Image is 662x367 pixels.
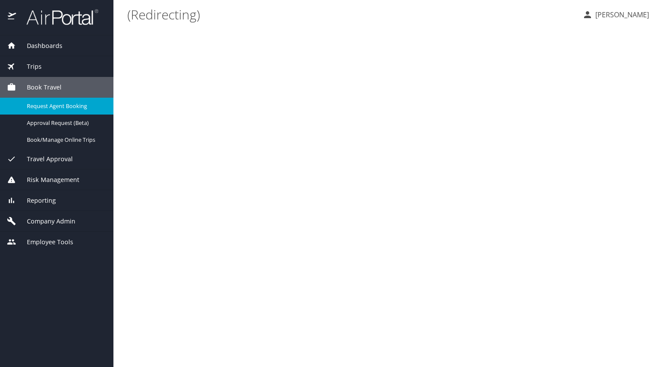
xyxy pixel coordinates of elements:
span: Employee Tools [16,237,73,247]
p: [PERSON_NAME] [593,10,649,20]
span: Approval Request (Beta) [27,119,103,127]
span: Risk Management [16,175,79,185]
span: Book Travel [16,83,61,92]
span: Book/Manage Online Trips [27,136,103,144]
span: Request Agent Booking [27,102,103,110]
h1: (Redirecting) [127,1,575,28]
button: [PERSON_NAME] [579,7,652,22]
span: Trips [16,62,42,71]
span: Travel Approval [16,154,73,164]
img: icon-airportal.png [8,9,17,26]
span: Reporting [16,196,56,205]
span: Company Admin [16,217,75,226]
img: airportal-logo.png [17,9,98,26]
span: Dashboards [16,41,62,51]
